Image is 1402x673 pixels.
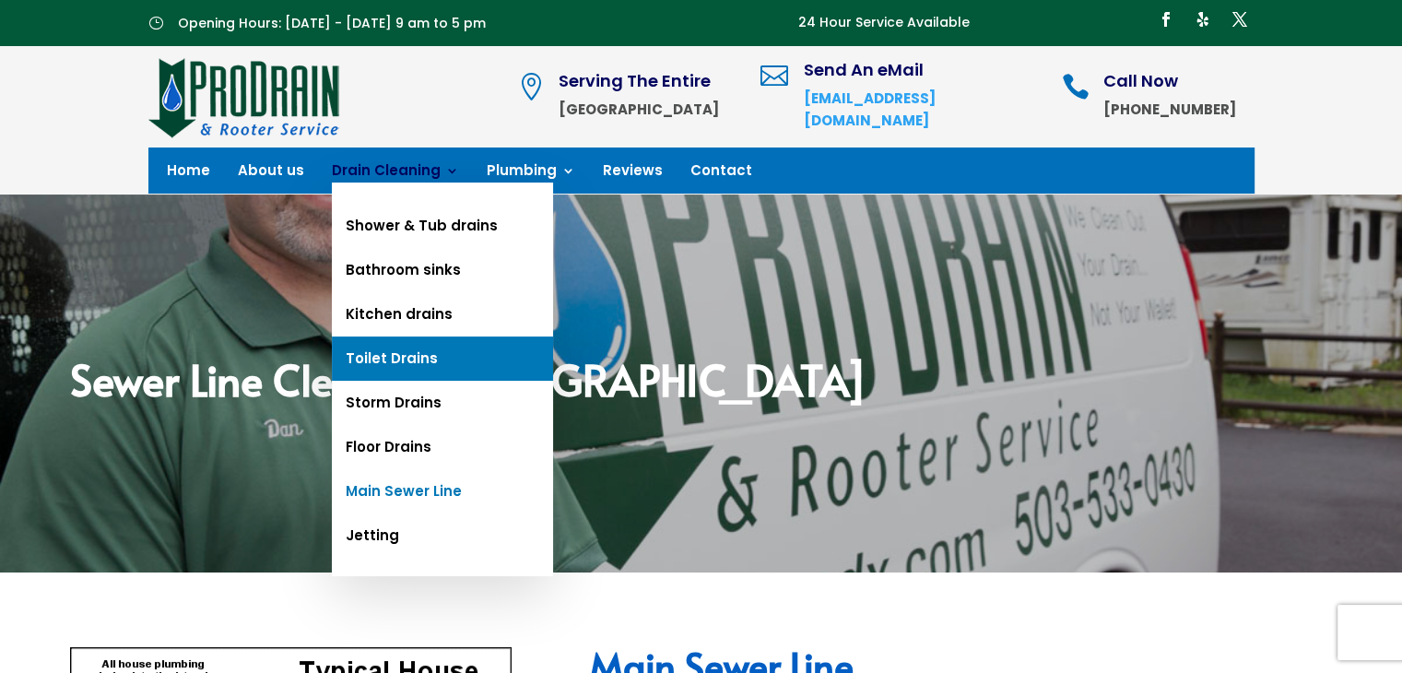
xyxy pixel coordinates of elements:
[1102,69,1177,92] span: Call Now
[1061,73,1089,100] span: 
[603,164,663,184] a: Reviews
[332,292,553,336] a: Kitchen drains
[332,381,553,425] a: Storm Drains
[148,55,341,138] img: site-logo-100h
[1225,5,1255,34] a: Follow on X
[516,73,544,100] span: 
[332,514,553,558] a: Jetting
[690,164,752,184] a: Contact
[487,164,575,184] a: Plumbing
[332,336,553,381] a: Toilet Drains
[70,358,1332,409] h2: Sewer Line Cleaning [GEOGRAPHIC_DATA]
[558,100,718,119] strong: [GEOGRAPHIC_DATA]
[760,62,787,89] span: 
[1102,100,1235,119] strong: [PHONE_NUMBER]
[803,89,935,130] a: [EMAIL_ADDRESS][DOMAIN_NAME]
[1188,5,1218,34] a: Follow on Yelp
[332,204,553,248] a: Shower & Tub drains
[558,69,710,92] span: Serving The Entire
[332,164,459,184] a: Drain Cleaning
[1151,5,1181,34] a: Follow on Facebook
[238,164,304,184] a: About us
[332,425,553,469] a: Floor Drains
[332,248,553,292] a: Bathroom sinks
[332,469,553,514] a: Main Sewer Line
[803,58,923,81] span: Send An eMail
[178,14,486,32] span: Opening Hours: [DATE] - [DATE] 9 am to 5 pm
[148,16,163,30] span: }
[167,164,210,184] a: Home
[798,12,970,34] p: 24 Hour Service Available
